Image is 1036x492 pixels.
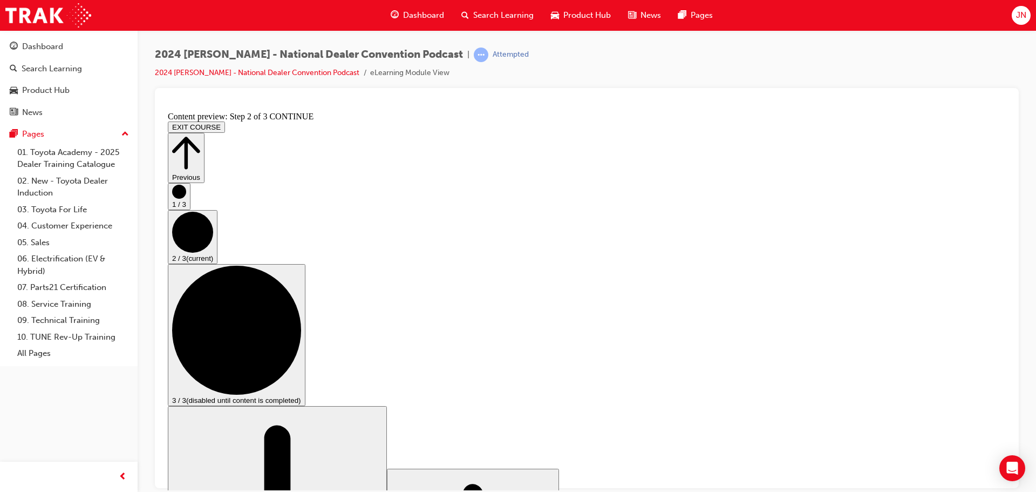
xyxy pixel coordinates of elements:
[13,251,133,279] a: 06. Electrification (EV & Hybrid)
[999,455,1025,481] div: Open Intercom Messenger
[22,128,44,140] div: Pages
[461,9,469,22] span: search-icon
[640,9,661,22] span: News
[4,80,133,100] a: Product Hub
[22,63,82,75] div: Search Learning
[13,279,133,296] a: 07. Parts21 Certification
[13,201,133,218] a: 03. Toyota For Life
[121,127,129,141] span: up-icon
[4,37,133,57] a: Dashboard
[4,59,133,79] a: Search Learning
[23,147,50,155] span: (current)
[13,296,133,313] a: 08. Service Training
[9,93,23,101] span: 1 / 3
[493,50,529,60] div: Attempted
[4,103,54,157] button: 2 / 3(current)
[10,108,18,118] span: news-icon
[4,76,27,103] button: 1 / 3
[4,124,133,144] button: Pages
[22,84,70,97] div: Product Hub
[4,14,62,25] button: EXIT COURSE
[10,86,18,96] span: car-icon
[370,67,449,79] li: eLearning Module View
[13,173,133,201] a: 02. New - Toyota Dealer Induction
[10,42,18,52] span: guage-icon
[10,130,18,139] span: pages-icon
[155,49,463,61] span: 2024 [PERSON_NAME] - National Dealer Convention Podcast
[13,218,133,234] a: 04. Customer Experience
[467,49,469,61] span: |
[13,312,133,329] a: 09. Technical Training
[23,289,138,297] span: (disabled until content is completed)
[13,329,133,346] a: 10. TUNE Rev-Up Training
[542,4,619,26] a: car-iconProduct Hub
[619,4,670,26] a: news-iconNews
[13,345,133,362] a: All Pages
[4,157,142,299] button: 3 / 3(disabled until content is completed)
[22,106,43,119] div: News
[9,289,23,297] span: 3 / 3
[691,9,713,22] span: Pages
[563,9,611,22] span: Product Hub
[119,470,127,484] span: prev-icon
[4,4,842,14] div: Content preview: Step 2 of 3 CONTINUE
[13,234,133,251] a: 05. Sales
[10,64,17,74] span: search-icon
[382,4,453,26] a: guage-iconDashboard
[628,9,636,22] span: news-icon
[155,68,359,77] a: 2024 [PERSON_NAME] - National Dealer Convention Podcast
[1016,9,1026,22] span: JN
[9,147,23,155] span: 2 / 3
[5,3,91,28] img: Trak
[22,41,63,53] div: Dashboard
[4,25,41,76] button: Previous
[551,9,559,22] span: car-icon
[1012,6,1031,25] button: JN
[4,103,133,123] a: News
[670,4,721,26] a: pages-iconPages
[391,9,399,22] span: guage-icon
[13,144,133,173] a: 01. Toyota Academy - 2025 Dealer Training Catalogue
[473,9,534,22] span: Search Learning
[453,4,542,26] a: search-iconSearch Learning
[4,35,133,124] button: DashboardSearch LearningProduct HubNews
[678,9,686,22] span: pages-icon
[474,48,488,62] span: learningRecordVerb_ATTEMPT-icon
[9,66,37,74] span: Previous
[403,9,444,22] span: Dashboard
